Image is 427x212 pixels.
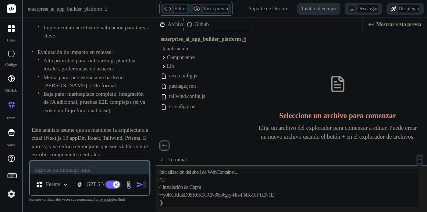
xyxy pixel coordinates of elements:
font: Vista previa [203,5,228,12]
span: Lib [167,63,174,70]
span: privacidad [97,197,113,201]
span: ^C [159,176,165,184]
span: ~/y0KCKlukD0SK6K1GCN36to6gry44is-FI4K-9JFTEN1E [159,191,274,199]
button: Descargar [345,3,382,15]
h3: Seleccione un archivo para comenzar [279,110,396,121]
span: package.json [168,82,197,91]
font: GPT 5 Nano [86,182,113,187]
span: Mostrar vista previa [376,21,421,28]
span: aplicación [167,45,188,52]
span: − [418,157,421,163]
span: ^ Instalación de Cnpm [159,184,201,191]
label: código [5,62,17,68]
p: Siempre verifique dos veces sus respuestas. Tu en Bind [29,196,150,203]
span: Terminal [168,156,187,164]
img: archivo adjunto [125,180,133,189]
font: Descargar [357,5,378,12]
button: Invitar al equipo [297,3,340,15]
button: Editor [161,4,190,14]
span: tailwind.config.js [168,92,206,101]
label: Prem [7,115,15,121]
img: icono [136,181,143,188]
img: Configuración [5,188,18,200]
li: Media para: persistencia en backend [PERSON_NAME], i18n formal. [43,73,149,89]
font: Evaluación de impacto en release: [38,49,113,55]
img: GPT 5 Nano [76,181,83,188]
label: Hilos [7,37,16,43]
li: Baja para: marketplace completo, integración de IA adicional, pruebas E2E complejas (si ya existe... [43,89,149,114]
img: Elegir modelos [62,182,68,188]
font: Editor [174,5,187,12]
button: Desplegar [387,3,424,15]
p: Elija un archivo del explorador para comenzar a editar. Puede crear un nuevo archivo usando el bo... [255,124,420,141]
p: Este análisis asume que se mantiene la arquitectura actual (Next.js 13 appDir, React, Tailwind, P... [32,125,149,158]
button: − [416,154,423,166]
font: Desplegar [398,5,419,12]
font: Github [195,21,209,28]
span: next.config.js [168,72,198,80]
li: Implementar checklist de validación para tareas clave. [43,23,149,40]
font: Archivos [168,21,186,28]
span: >_ [161,156,166,164]
span: Componentes [167,54,195,61]
span: Inicialización del shell de WebContainer... [159,169,238,176]
span: tsconfig.json [168,102,196,111]
font: enterprise_ai_app_builder_platform [28,6,102,13]
span: ❯ [159,199,164,207]
p: Fuente [46,181,60,188]
label: GitHub [5,87,17,94]
label: Subir [7,142,16,148]
li: Alta prioridad para: onboarding, plantillas locales, preferencias de usuario. [43,56,149,73]
button: Vista previa [190,4,231,14]
div: Soporte de Discord [244,3,293,15]
span: enterprise_ai_app_builder_platform [161,36,241,43]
